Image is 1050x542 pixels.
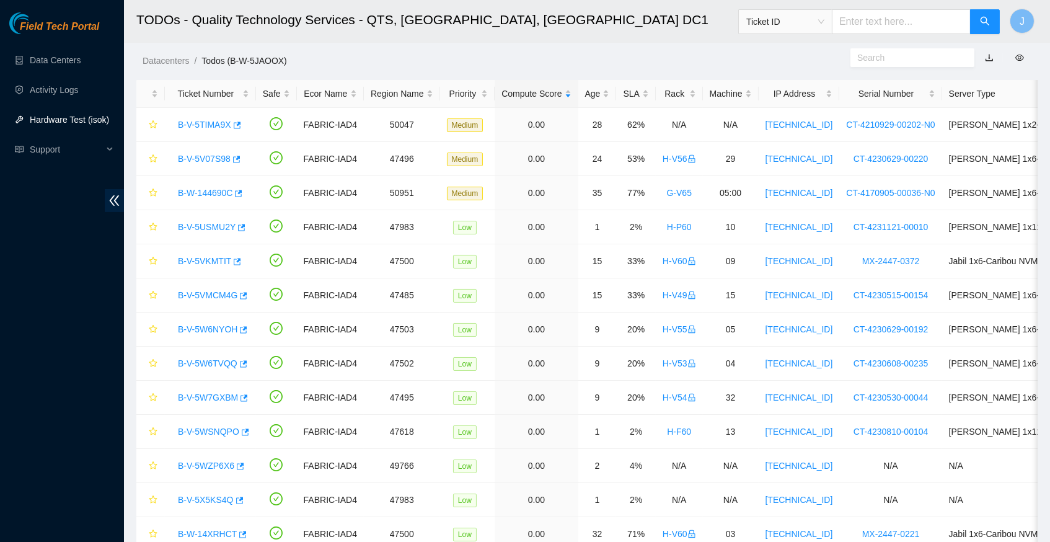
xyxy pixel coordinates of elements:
[9,12,63,34] img: Akamai Technologies
[687,291,696,300] span: lock
[765,529,833,539] a: [TECHNICAL_ID]
[149,393,157,403] span: star
[178,120,231,130] a: B-V-5TIMA9X
[297,415,364,449] td: FABRIC-IAD4
[453,528,477,541] span: Low
[178,529,237,539] a: B-W-14XRHCT
[667,188,692,198] a: G-V65
[30,115,109,125] a: Hardware Test (isok)
[143,217,158,237] button: star
[270,526,283,540] span: check-circle
[578,381,617,415] td: 9
[364,449,440,483] td: 49766
[297,313,364,347] td: FABRIC-IAD4
[765,290,833,300] a: [TECHNICAL_ID]
[703,142,759,176] td: 29
[495,483,578,517] td: 0.00
[364,210,440,244] td: 47983
[832,9,971,34] input: Enter text here...
[149,257,157,267] span: star
[149,530,157,540] span: star
[703,483,759,517] td: N/A
[495,278,578,313] td: 0.00
[143,319,158,339] button: star
[297,244,364,278] td: FABRIC-IAD4
[703,347,759,381] td: 04
[178,358,237,368] a: B-V-5W6TVQQ
[862,529,920,539] a: MX-2447-0221
[765,188,833,198] a: [TECHNICAL_ID]
[687,359,696,368] span: lock
[149,495,157,505] span: star
[765,461,833,471] a: [TECHNICAL_ID]
[20,21,99,33] span: Field Tech Portal
[687,393,696,402] span: lock
[270,185,283,198] span: check-circle
[765,154,833,164] a: [TECHNICAL_ID]
[495,381,578,415] td: 0.00
[667,427,691,437] a: H-F60
[616,108,655,142] td: 62%
[663,324,696,334] a: H-V55lock
[854,324,929,334] a: CT-4230629-00192
[495,176,578,210] td: 0.00
[270,288,283,301] span: check-circle
[687,530,696,538] span: lock
[578,415,617,449] td: 1
[857,51,958,64] input: Search
[663,529,696,539] a: H-V60lock
[453,255,477,269] span: Low
[364,415,440,449] td: 47618
[143,115,158,135] button: star
[453,289,477,303] span: Low
[839,483,942,517] td: N/A
[143,388,158,407] button: star
[143,251,158,271] button: star
[656,449,703,483] td: N/A
[667,222,692,232] a: H-P60
[447,187,483,200] span: Medium
[578,210,617,244] td: 1
[703,415,759,449] td: 13
[178,154,231,164] a: B-V-5V07S98
[656,108,703,142] td: N/A
[178,393,238,402] a: B-V-5W7GXBM
[578,449,617,483] td: 2
[495,244,578,278] td: 0.00
[703,313,759,347] td: 05
[178,290,237,300] a: B-V-5VMCM4G
[178,256,231,266] a: B-V-5VKMTIT
[663,256,696,266] a: H-V60lock
[297,142,364,176] td: FABRIC-IAD4
[201,56,286,66] a: Todos (B-W-5JAOOX)
[578,347,617,381] td: 9
[616,415,655,449] td: 2%
[495,108,578,142] td: 0.00
[703,278,759,313] td: 15
[15,145,24,154] span: read
[364,142,440,176] td: 47496
[578,176,617,210] td: 35
[854,290,929,300] a: CT-4230515-00154
[765,427,833,437] a: [TECHNICAL_ID]
[143,183,158,203] button: star
[178,324,237,334] a: B-V-5W6NYOH
[30,137,103,162] span: Support
[765,120,833,130] a: [TECHNICAL_ID]
[364,313,440,347] td: 47503
[149,189,157,198] span: star
[616,176,655,210] td: 77%
[976,48,1003,68] button: download
[270,151,283,164] span: check-circle
[149,154,157,164] span: star
[297,347,364,381] td: FABRIC-IAD4
[495,347,578,381] td: 0.00
[854,358,929,368] a: CT-4230608-00235
[663,290,696,300] a: H-V49lock
[765,393,833,402] a: [TECHNICAL_ID]
[297,278,364,313] td: FABRIC-IAD4
[854,427,929,437] a: CT-4230810-00104
[687,257,696,265] span: lock
[616,278,655,313] td: 33%
[178,222,236,232] a: B-V-5USMU2Y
